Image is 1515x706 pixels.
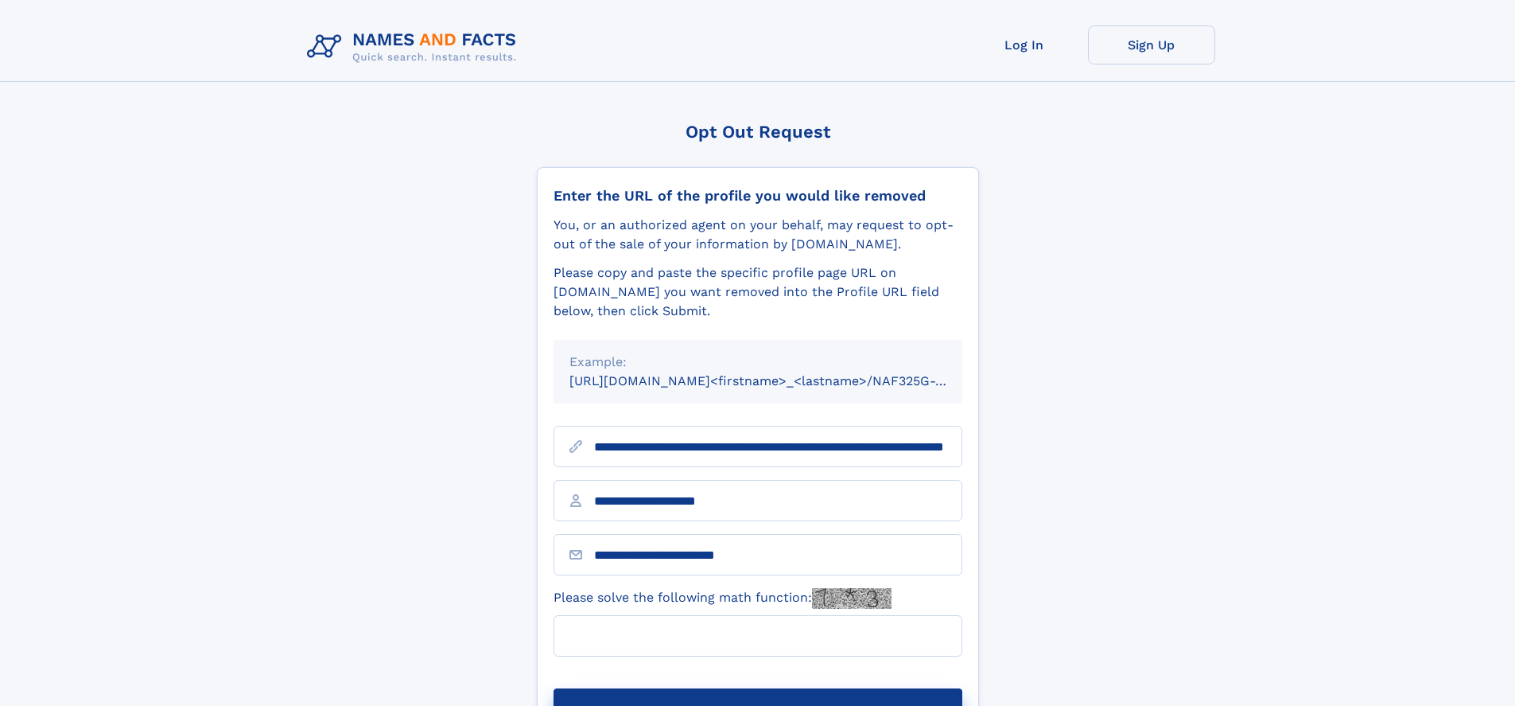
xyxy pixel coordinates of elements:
div: You, or an authorized agent on your behalf, may request to opt-out of the sale of your informatio... [554,216,962,254]
a: Sign Up [1088,25,1215,64]
img: Logo Names and Facts [301,25,530,68]
a: Log In [961,25,1088,64]
label: Please solve the following math function: [554,588,892,609]
div: Opt Out Request [537,122,979,142]
div: Enter the URL of the profile you would like removed [554,187,962,205]
small: [URL][DOMAIN_NAME]<firstname>_<lastname>/NAF325G-xxxxxxxx [569,373,993,388]
div: Example: [569,353,946,372]
div: Please copy and paste the specific profile page URL on [DOMAIN_NAME] you want removed into the Pr... [554,263,962,321]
